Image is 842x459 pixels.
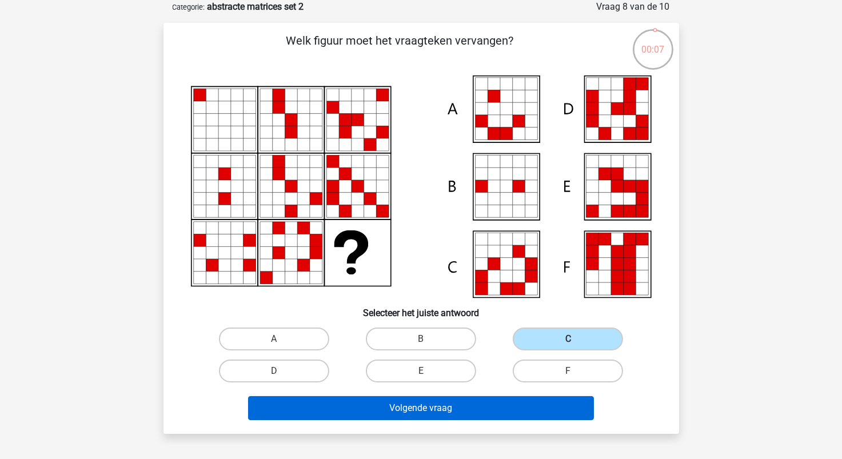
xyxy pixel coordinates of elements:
[219,360,329,382] label: D
[513,360,623,382] label: F
[173,3,205,11] small: Categorie:
[632,28,675,57] div: 00:07
[366,360,476,382] label: E
[182,298,661,318] h6: Selecteer het juiste antwoord
[182,32,618,66] p: Welk figuur moet het vraagteken vervangen?
[248,396,594,420] button: Volgende vraag
[207,1,304,12] strong: abstracte matrices set 2
[513,328,623,350] label: C
[219,328,329,350] label: A
[366,328,476,350] label: B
